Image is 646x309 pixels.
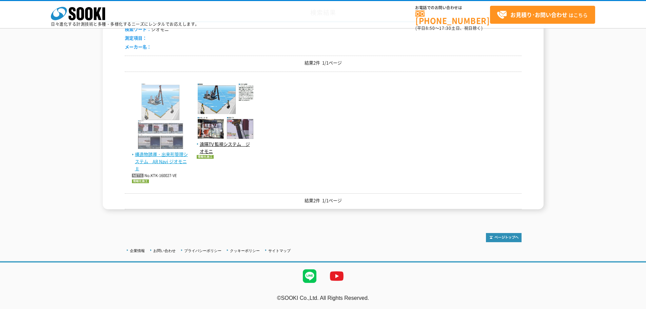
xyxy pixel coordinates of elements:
[415,11,490,24] a: [PHONE_NUMBER]
[510,11,567,19] strong: お見積り･お問い合わせ
[323,263,350,290] img: YouTube
[132,83,190,151] img: 構造物誘導・出来形管理システム AR Navi ジオモニⅡ
[268,249,291,253] a: サイトマップ
[486,233,522,242] img: トップページへ
[490,6,595,24] a: お見積り･お問い合わせはこちら
[197,141,254,155] span: 遠隔TV 監視システム ジオモニ
[184,249,221,253] a: プライバシーポリシー
[230,249,260,253] a: クッキーポリシー
[197,134,254,155] a: 遠隔TV 監視システム ジオモニ
[415,6,490,10] span: お電話でのお問い合わせは
[197,83,254,141] img: 遠隔TV 監視システム ジオモニ
[132,144,190,172] a: 構造物誘導・出来形管理システム AR Navi ジオモニⅡ
[415,25,483,31] span: (平日 ～ 土日、祝日除く)
[132,172,190,179] p: No.KTK-160027-VE
[620,302,646,308] a: テストMail
[439,25,451,31] span: 17:30
[125,35,147,41] span: 測定項目：
[125,59,522,66] p: 結果2件 1/1ページ
[153,249,176,253] a: お問い合わせ
[125,197,522,204] p: 結果2件 1/1ページ
[426,25,435,31] span: 8:50
[51,22,199,26] p: 日々進化する計測技術と多種・多様化するニーズにレンタルでお応えします。
[497,10,588,20] span: はこちら
[125,43,151,50] span: メーカー名：
[132,151,190,172] span: 構造物誘導・出来形管理システム AR Navi ジオモニⅡ
[296,263,323,290] img: LINE
[132,179,149,183] img: 情報化施工
[197,155,214,159] img: 情報化施工
[130,249,145,253] a: 企業情報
